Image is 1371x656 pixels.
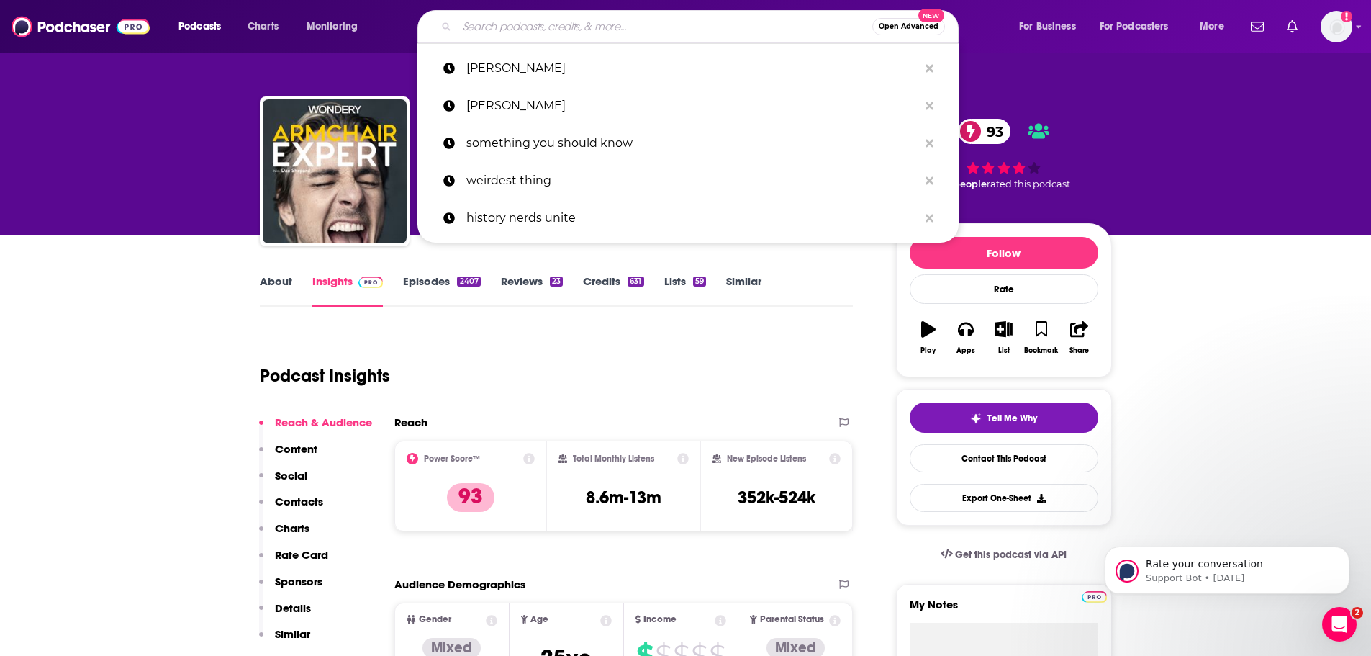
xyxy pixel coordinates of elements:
img: Podchaser Pro [1082,591,1107,603]
span: rated this podcast [987,179,1070,189]
a: Pro website [1082,589,1107,603]
a: weirdest thing [417,162,959,199]
button: Export One-Sheet [910,484,1098,512]
p: dax shepard [466,50,918,87]
a: Credits631 [583,274,643,307]
button: Share [1060,312,1098,364]
input: Search podcasts, credits, & more... [457,15,872,38]
button: tell me why sparkleTell Me Why [910,403,1098,433]
a: Lists59 [664,274,706,307]
a: history nerds unite [417,199,959,237]
a: [PERSON_NAME] [417,50,959,87]
button: Apps [947,312,985,364]
p: 93 [447,483,494,512]
button: Rate Card [259,548,328,575]
a: [PERSON_NAME] [417,87,959,125]
label: My Notes [910,598,1098,623]
span: Age [530,615,548,624]
span: Parental Status [760,615,824,624]
button: Contacts [259,495,323,521]
button: Bookmark [1023,312,1060,364]
span: 2 [1352,607,1363,619]
span: 93 [972,119,1010,144]
h2: Total Monthly Listens [573,454,654,464]
button: open menu [1009,15,1094,38]
button: Similar [259,627,310,654]
p: Content [275,442,317,456]
a: Similar [726,274,761,307]
button: Reach & Audience [259,415,372,442]
img: Armchair Expert with Dax Shepard [263,99,407,243]
p: weirdest thing [466,162,918,199]
p: Details [275,601,311,615]
div: 93 72 peoplerated this podcast [896,109,1112,199]
h2: Audience Demographics [394,578,525,591]
a: 93 [958,119,1010,144]
a: Reviews23 [501,274,563,307]
button: open menu [1190,15,1242,38]
iframe: Intercom notifications message [1083,516,1371,617]
div: Share [1069,346,1089,355]
a: InsightsPodchaser Pro [312,274,384,307]
span: More [1200,17,1224,37]
span: New [918,9,944,22]
p: Charts [275,521,309,535]
button: Open AdvancedNew [872,18,945,35]
a: Show notifications dropdown [1281,14,1303,39]
p: Similar [275,627,310,641]
a: Episodes2407 [403,274,480,307]
svg: Add a profile image [1341,11,1352,22]
div: 631 [628,277,643,287]
button: Charts [259,521,309,548]
a: Show notifications dropdown [1245,14,1270,39]
button: Social [259,469,307,495]
a: About [260,274,292,307]
p: history nerds unite [466,199,918,237]
h1: Podcast Insights [260,365,390,387]
div: Search podcasts, credits, & more... [431,10,972,43]
h2: Reach [394,415,427,429]
a: Charts [238,15,287,38]
h3: 8.6m-13m [586,487,661,508]
h2: New Episode Listens [727,454,806,464]
button: List [985,312,1022,364]
button: open menu [1090,15,1190,38]
button: Follow [910,237,1098,269]
img: User Profile [1321,11,1352,42]
p: Social [275,469,307,482]
div: 23 [550,277,563,287]
h2: Power Score™ [424,454,480,464]
a: Contact This Podcast [910,444,1098,472]
div: 2407 [457,277,480,287]
span: For Business [1019,17,1076,37]
span: Logged in as smeizlik [1321,11,1352,42]
img: Podchaser Pro [358,277,384,288]
span: Tell Me Why [987,413,1037,424]
a: something you should know [417,125,959,162]
span: For Podcasters [1100,17,1169,37]
span: Open Advanced [879,23,938,30]
span: Income [643,615,677,624]
button: Play [910,312,947,364]
div: 59 [693,277,706,287]
p: Reach & Audience [275,415,372,429]
span: 72 people [940,179,987,189]
span: Podcasts [178,17,221,37]
div: Bookmark [1024,346,1058,355]
img: Podchaser - Follow, Share and Rate Podcasts [12,13,150,40]
p: dax sheperd [466,87,918,125]
button: open menu [168,15,240,38]
p: Contacts [275,495,323,508]
div: Play [920,346,936,355]
span: Monitoring [307,17,358,37]
img: tell me why sparkle [970,413,982,424]
h3: 352k-524k [738,487,815,508]
p: Rate Card [275,548,328,562]
div: List [998,346,1010,355]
